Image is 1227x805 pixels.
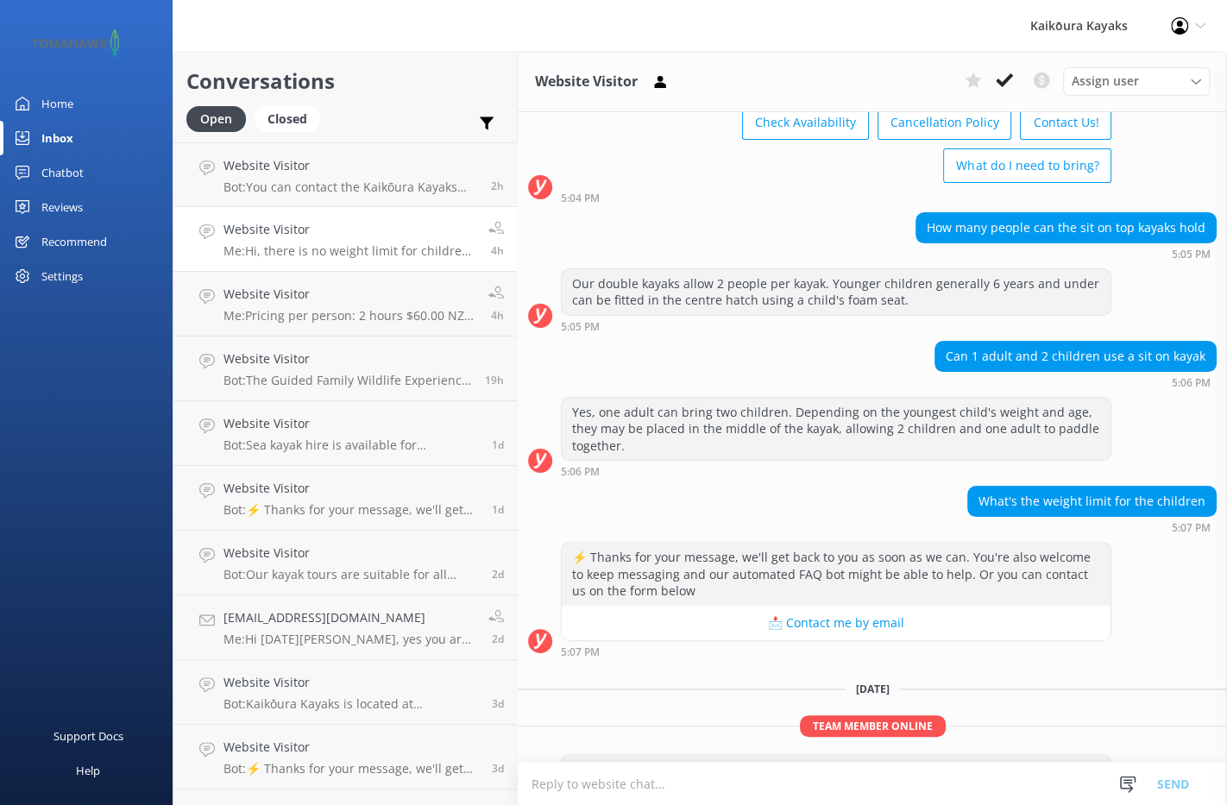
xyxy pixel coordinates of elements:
a: Closed [255,109,329,128]
div: Settings [41,259,83,293]
div: Help [76,753,100,788]
strong: 5:06 PM [561,467,600,477]
p: Bot: ⚡ Thanks for your message, we'll get back to you as soon as we can. You're also welcome to k... [223,502,479,518]
div: Open [186,106,246,132]
a: Open [186,109,255,128]
strong: 5:05 PM [561,322,600,332]
span: Sep 28 2025 12:57pm (UTC +13:00) Pacific/Auckland [491,179,504,193]
div: Assign User [1063,67,1210,95]
p: Me: Pricing per person: 2 hours $60.00 NZD - Half Day $80.00 NZD - [223,308,475,324]
p: Bot: Kaikōura Kayaks is located at [STREET_ADDRESS]. For directions, you can click on this link: ... [223,696,479,712]
p: Bot: ⚡ Thanks for your message, we'll get back to you as soon as we can. You're also welcome to k... [223,761,479,777]
h4: Website Visitor [223,156,478,175]
div: Can 1 adult and 2 children use a sit on kayak [935,342,1216,371]
h4: Website Visitor [223,544,479,563]
a: Website VisitorMe:Hi, there is no weight limit for children, the child age is [DEMOGRAPHIC_DATA] ... [173,207,517,272]
div: Sep 26 2025 05:05pm (UTC +13:00) Pacific/Auckland [561,320,1111,332]
div: What's the weight limit for the children [968,487,1216,516]
button: What do I need to bring? [943,148,1111,183]
div: Support Docs [53,719,123,753]
h2: Conversations [186,65,504,97]
div: Sep 26 2025 05:04pm (UTC +13:00) Pacific/Auckland [561,192,1111,204]
div: Sep 26 2025 05:06pm (UTC +13:00) Pacific/Auckland [934,376,1217,388]
h4: Website Visitor [223,220,475,239]
div: Inbox [41,121,73,155]
span: Sep 28 2025 11:09am (UTC +13:00) Pacific/Auckland [491,308,504,323]
button: Check Availability [742,105,869,140]
div: ⚡ Thanks for your message, we'll get back to you as soon as we can. You're also welcome to keep m... [562,543,1111,606]
p: Bot: The Guided Family Wildlife Experience has paddling time of approximately 1.5 to 2 hours. For... [223,373,472,388]
a: Website VisitorBot:The Guided Family Wildlife Experience has paddling time of approximately 1.5 t... [173,336,517,401]
span: Assign user [1072,72,1139,91]
p: Bot: You can contact the Kaikōura Kayaks team at [PHONE_NUMBER] or [PHONE_NUMBER], email [EMAIL_A... [223,179,478,195]
a: Website VisitorBot:Our kayak tours are suitable for all ages, abilities, and fitness levels, with... [173,531,517,595]
p: Me: Hi [DATE][PERSON_NAME], yes you are all booked for the [DATE] for 4 x adults, check in time i... [223,632,475,647]
strong: 5:05 PM [1172,249,1211,260]
a: Website VisitorBot:You can contact the Kaikōura Kayaks team at [PHONE_NUMBER] or [PHONE_NUMBER], ... [173,142,517,207]
button: Contact Us! [1020,105,1111,140]
div: How many people can the sit on top kayaks hold [916,213,1216,242]
span: Sep 27 2025 06:33pm (UTC +13:00) Pacific/Auckland [485,373,504,387]
span: Sep 27 2025 08:35am (UTC +13:00) Pacific/Auckland [492,502,504,517]
a: Website VisitorMe:Pricing per person: 2 hours $60.00 NZD - Half Day $80.00 NZD -4h [173,272,517,336]
button: Cancellation Policy [878,105,1011,140]
h4: Website Visitor [223,414,479,433]
button: 📩 Contact me by email [562,606,1111,640]
p: Bot: Our kayak tours are suitable for all ages, abilities, and fitness levels, with no experience... [223,567,479,582]
div: Closed [255,106,320,132]
div: Recommend [41,224,107,259]
span: Sep 26 2025 07:39am (UTC +13:00) Pacific/Auckland [492,632,504,646]
span: Sep 27 2025 10:05am (UTC +13:00) Pacific/Auckland [492,437,504,452]
strong: 5:07 PM [561,647,600,657]
div: Sep 26 2025 05:07pm (UTC +13:00) Pacific/Auckland [561,645,1111,657]
span: Sep 28 2025 11:10am (UTC +13:00) Pacific/Auckland [491,243,504,258]
p: Me: Hi, there is no weight limit for children, the child age is [DEMOGRAPHIC_DATA] years and under [223,243,475,259]
a: Website VisitorBot:Kaikōura Kayaks is located at [STREET_ADDRESS]. For directions, you can click ... [173,660,517,725]
div: Chatbot [41,155,84,190]
a: Website VisitorBot:Sea kayak hire is available for experienced kayakers and is not suitable for c... [173,401,517,466]
div: Yes, one adult can bring two children. Depending on the youngest child's weight and age, they may... [562,398,1111,461]
span: [DATE] [846,682,900,696]
div: Reviews [41,190,83,224]
strong: 5:04 PM [561,193,600,204]
div: Home [41,86,73,121]
h4: Website Visitor [223,349,472,368]
h4: Website Visitor [223,479,479,498]
div: Sep 26 2025 05:05pm (UTC +13:00) Pacific/Auckland [916,248,1217,260]
strong: 5:06 PM [1172,378,1211,388]
a: Website VisitorBot:⚡ Thanks for your message, we'll get back to you as soon as we can. You're als... [173,725,517,789]
span: Sep 25 2025 02:11am (UTC +13:00) Pacific/Auckland [492,696,504,711]
p: Bot: Sea kayak hire is available for experienced kayakers and is not suitable for children. For m... [223,437,479,453]
span: Team member online [800,715,946,737]
h4: Website Visitor [223,738,479,757]
a: Website VisitorBot:⚡ Thanks for your message, we'll get back to you as soon as we can. You're als... [173,466,517,531]
h3: Website Visitor [535,71,638,93]
h4: [EMAIL_ADDRESS][DOMAIN_NAME] [223,608,475,627]
span: Sep 26 2025 12:24pm (UTC +13:00) Pacific/Auckland [492,567,504,582]
strong: 5:07 PM [1172,523,1211,533]
div: Sep 26 2025 05:07pm (UTC +13:00) Pacific/Auckland [967,521,1217,533]
div: Our double kayaks allow 2 people per kayak. Younger children generally 6 years and under can be f... [562,269,1111,315]
span: Sep 24 2025 06:14pm (UTC +13:00) Pacific/Auckland [492,761,504,776]
img: 2-1647550015.png [26,29,125,58]
a: [EMAIL_ADDRESS][DOMAIN_NAME]Me:Hi [DATE][PERSON_NAME], yes you are all booked for the [DATE] for ... [173,595,517,660]
h4: Website Visitor [223,673,479,692]
div: Sep 26 2025 05:06pm (UTC +13:00) Pacific/Auckland [561,465,1111,477]
div: Hi, there is no weight limit for children, the child age is [DEMOGRAPHIC_DATA] years and under [562,755,1111,801]
h4: Website Visitor [223,285,475,304]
